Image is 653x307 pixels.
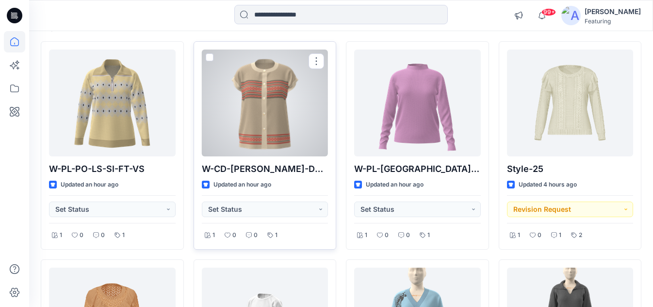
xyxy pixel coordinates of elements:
img: avatar [561,6,581,25]
p: 1 [559,230,561,240]
a: Style-25 [507,50,634,156]
p: 0 [254,230,258,240]
p: W-PL-PO-LS-SI-FT-VS [49,162,176,176]
p: Updated an hour ago [61,180,118,190]
p: 0 [232,230,236,240]
p: Updated an hour ago [213,180,271,190]
p: 1 [122,230,125,240]
p: Style-25 [507,162,634,176]
a: W-PL-PO-LS-SI-FT-VS [49,50,176,156]
p: 1 [60,230,62,240]
p: 0 [80,230,83,240]
p: Updated an hour ago [366,180,424,190]
a: W-PL-TN-LS-SI-FT-VS [354,50,481,156]
p: 0 [406,230,410,240]
p: W-PL-[GEOGRAPHIC_DATA]-LS-SI-FT-VS [354,162,481,176]
div: [PERSON_NAME] [585,6,641,17]
p: W-CD-[PERSON_NAME]-DS-FT-VS [202,162,328,176]
p: 2 [579,230,582,240]
p: 1 [275,230,278,240]
p: 1 [365,230,367,240]
p: 0 [101,230,105,240]
p: 0 [385,230,389,240]
a: W-CD-RN-SL-DS-FT-VS [202,50,328,156]
p: 0 [538,230,541,240]
p: 1 [427,230,430,240]
p: 1 [212,230,215,240]
div: Featuring [585,17,641,25]
p: Updated 4 hours ago [519,180,577,190]
p: 1 [518,230,520,240]
span: 99+ [541,8,556,16]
